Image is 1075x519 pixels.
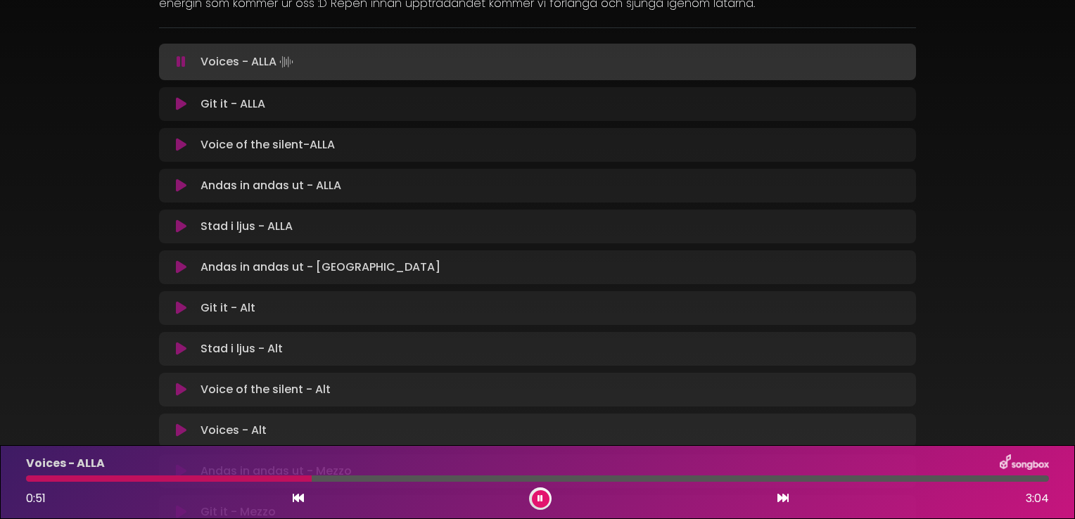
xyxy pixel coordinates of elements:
p: Andas in andas ut - [GEOGRAPHIC_DATA] [201,259,440,276]
p: Andas in andas ut - ALLA [201,177,341,194]
img: songbox-logo-white.png [1000,454,1049,473]
p: Stad i ljus - Alt [201,340,283,357]
img: waveform4.gif [276,52,296,72]
span: 0:51 [26,490,46,506]
p: Git it - Alt [201,300,255,316]
p: Git it - ALLA [201,96,265,113]
p: Voice of the silent - Alt [201,381,331,398]
span: 3:04 [1026,490,1049,507]
p: Voices - Alt [201,422,267,439]
p: Stad i ljus - ALLA [201,218,293,235]
p: Voice of the silent-ALLA [201,136,335,153]
p: Voices - ALLA [26,455,105,472]
p: Voices - ALLA [201,52,296,72]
